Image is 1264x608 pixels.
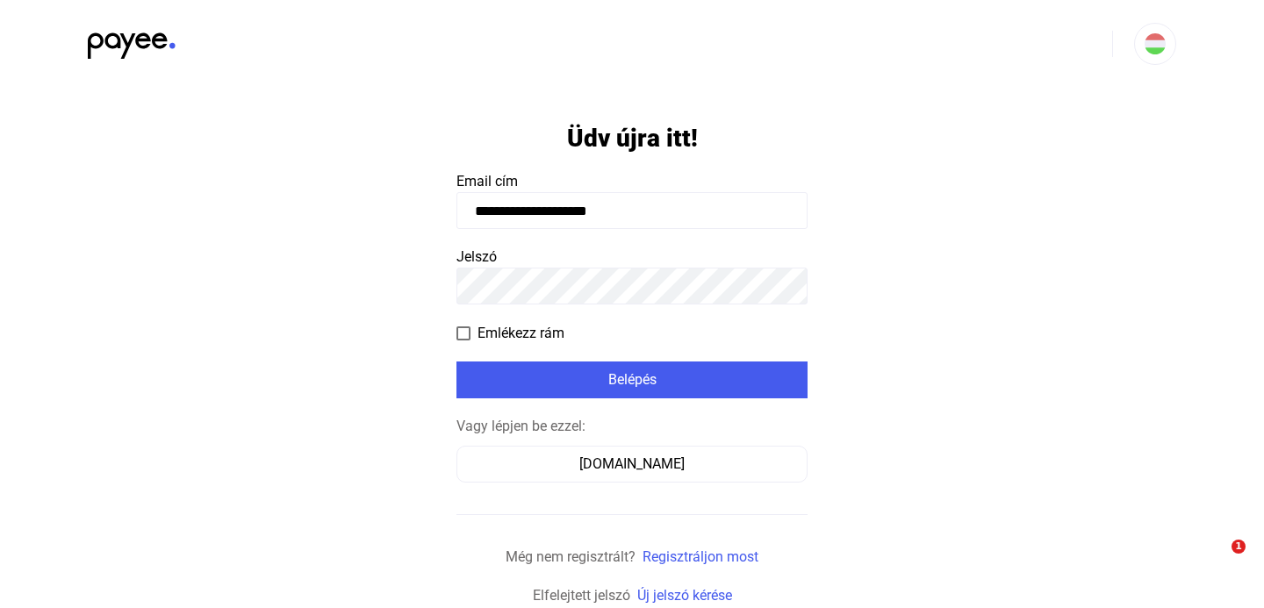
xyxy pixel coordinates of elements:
span: Emlékezz rám [478,323,564,344]
div: Belépés [462,369,802,390]
button: Belépés [456,361,808,398]
img: black-payee-blue-dot.svg [88,23,176,59]
a: Regisztráljon most [643,548,758,565]
button: [DOMAIN_NAME] [456,446,808,483]
span: Még nem regisztrált? [506,548,636,565]
a: [DOMAIN_NAME] [456,455,808,472]
div: [DOMAIN_NAME] [463,454,801,475]
a: Új jelszó kérése [637,587,732,604]
span: 1 [1232,540,1246,554]
span: Jelszó [456,248,497,265]
h1: Üdv újra itt! [567,123,698,154]
img: HU [1145,33,1166,54]
button: HU [1134,23,1176,65]
span: Email cím [456,173,518,190]
span: Elfelejtett jelszó [533,587,630,604]
iframe: Intercom live chat [1196,540,1238,582]
div: Vagy lépjen be ezzel: [456,416,808,437]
